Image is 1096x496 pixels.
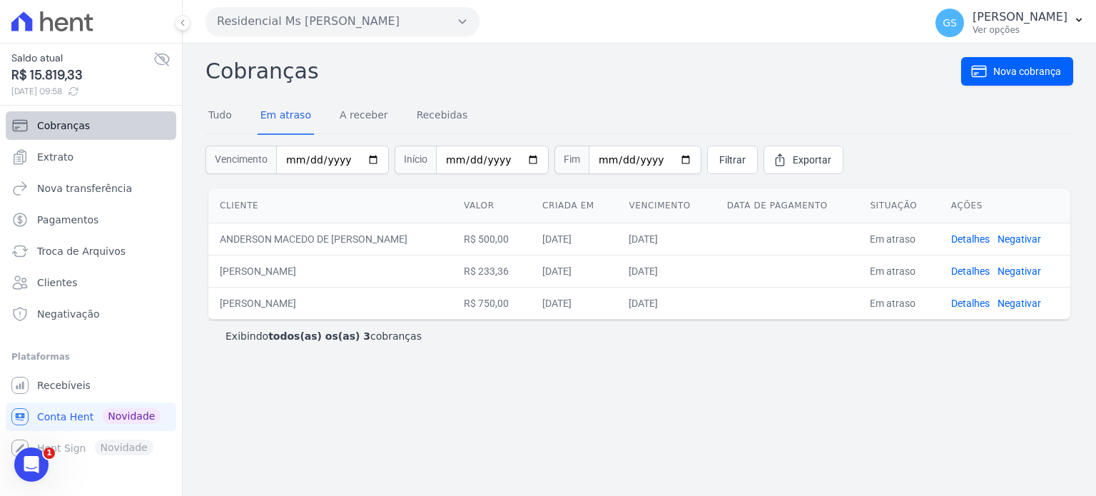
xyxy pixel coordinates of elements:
[973,10,1067,24] p: [PERSON_NAME]
[11,85,153,98] span: [DATE] 09:58
[205,55,961,87] h2: Cobranças
[11,111,171,462] nav: Sidebar
[951,233,990,245] a: Detalhes
[617,255,715,287] td: [DATE]
[37,150,73,164] span: Extrato
[208,255,452,287] td: [PERSON_NAME]
[395,146,436,174] span: Início
[208,287,452,319] td: [PERSON_NAME]
[554,146,589,174] span: Fim
[858,188,939,223] th: Situação
[6,143,176,171] a: Extrato
[858,223,939,255] td: Em atraso
[37,181,132,196] span: Nova transferência
[225,329,422,343] p: Exibindo cobranças
[858,255,939,287] td: Em atraso
[940,188,1070,223] th: Ações
[37,244,126,258] span: Troca de Arquivos
[452,255,531,287] td: R$ 233,36
[617,223,715,255] td: [DATE]
[37,378,91,393] span: Recebíveis
[208,223,452,255] td: ANDERSON MACEDO DE [PERSON_NAME]
[14,447,49,482] iframe: Intercom live chat
[998,298,1041,309] a: Negativar
[414,98,471,135] a: Recebidas
[531,223,618,255] td: [DATE]
[793,153,831,167] span: Exportar
[707,146,758,174] a: Filtrar
[37,410,93,424] span: Conta Hent
[6,111,176,140] a: Cobranças
[11,51,153,66] span: Saldo atual
[337,98,391,135] a: A receber
[37,118,90,133] span: Cobranças
[258,98,314,135] a: Em atraso
[11,348,171,365] div: Plataformas
[973,24,1067,36] p: Ver opções
[617,188,715,223] th: Vencimento
[943,18,957,28] span: GS
[6,300,176,328] a: Negativação
[993,64,1061,79] span: Nova cobrança
[268,330,370,342] b: todos(as) os(as) 3
[951,265,990,277] a: Detalhes
[716,188,859,223] th: Data de pagamento
[44,447,55,459] span: 1
[452,188,531,223] th: Valor
[208,188,452,223] th: Cliente
[719,153,746,167] span: Filtrar
[11,66,153,85] span: R$ 15.819,33
[531,188,618,223] th: Criada em
[6,237,176,265] a: Troca de Arquivos
[37,275,77,290] span: Clientes
[531,287,618,319] td: [DATE]
[205,7,479,36] button: Residencial Ms [PERSON_NAME]
[205,146,276,174] span: Vencimento
[763,146,843,174] a: Exportar
[951,298,990,309] a: Detalhes
[205,98,235,135] a: Tudo
[858,287,939,319] td: Em atraso
[37,307,100,321] span: Negativação
[37,213,98,227] span: Pagamentos
[617,287,715,319] td: [DATE]
[961,57,1073,86] a: Nova cobrança
[924,3,1096,43] button: GS [PERSON_NAME] Ver opções
[452,223,531,255] td: R$ 500,00
[998,233,1041,245] a: Negativar
[6,268,176,297] a: Clientes
[6,371,176,400] a: Recebíveis
[998,265,1041,277] a: Negativar
[452,287,531,319] td: R$ 750,00
[6,174,176,203] a: Nova transferência
[6,403,176,431] a: Conta Hent Novidade
[6,206,176,234] a: Pagamentos
[531,255,618,287] td: [DATE]
[102,408,161,424] span: Novidade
